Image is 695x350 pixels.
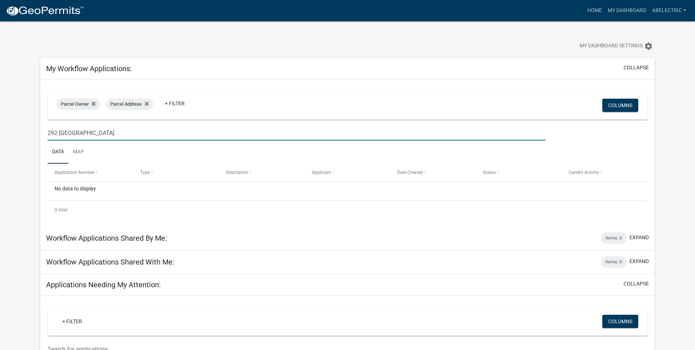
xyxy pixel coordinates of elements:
[569,170,599,175] span: Current Activity
[46,258,174,266] h5: Workflow Applications Shared With Me:
[476,164,562,181] datatable-header-cell: Status
[40,80,655,226] div: collapse
[644,42,653,51] i: settings
[624,280,649,288] button: collapse
[56,315,88,328] a: + Filter
[605,4,649,18] a: My Dashboard
[601,256,626,268] div: Items: 0
[110,101,142,107] span: Parcel Address
[390,164,476,181] datatable-header-cell: Date Created
[574,39,659,53] button: My Dashboard Settingssettings
[48,125,546,141] input: Search for applications
[46,64,132,73] h5: My Workflow Applications:
[601,232,626,244] div: Items: 0
[69,141,88,164] a: Map
[483,170,496,175] span: Status
[46,280,161,289] h5: Applications Needing My Attention:
[562,164,647,181] datatable-header-cell: Current Activity
[304,164,390,181] datatable-header-cell: Applicant
[624,64,649,72] button: collapse
[159,97,191,110] a: + Filter
[140,170,150,175] span: Type
[397,170,423,175] span: Date Created
[61,101,89,107] span: Parcel Owner
[133,164,219,181] datatable-header-cell: Type
[48,182,647,200] div: No data to display
[580,42,643,51] span: My Dashboard Settings
[46,234,167,243] h5: Workflow Applications Shared By Me:
[629,234,649,241] button: expand
[226,170,248,175] span: Description
[602,99,638,112] button: Columns
[584,4,605,18] a: Home
[649,4,689,18] a: Abelectric
[219,164,305,181] datatable-header-cell: Description
[312,170,331,175] span: Applicant
[48,164,133,181] datatable-header-cell: Application Number
[55,170,95,175] span: Application Number
[48,141,69,164] a: Data
[629,258,649,265] button: expand
[48,201,647,219] div: 0 total
[602,315,638,328] button: Columns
